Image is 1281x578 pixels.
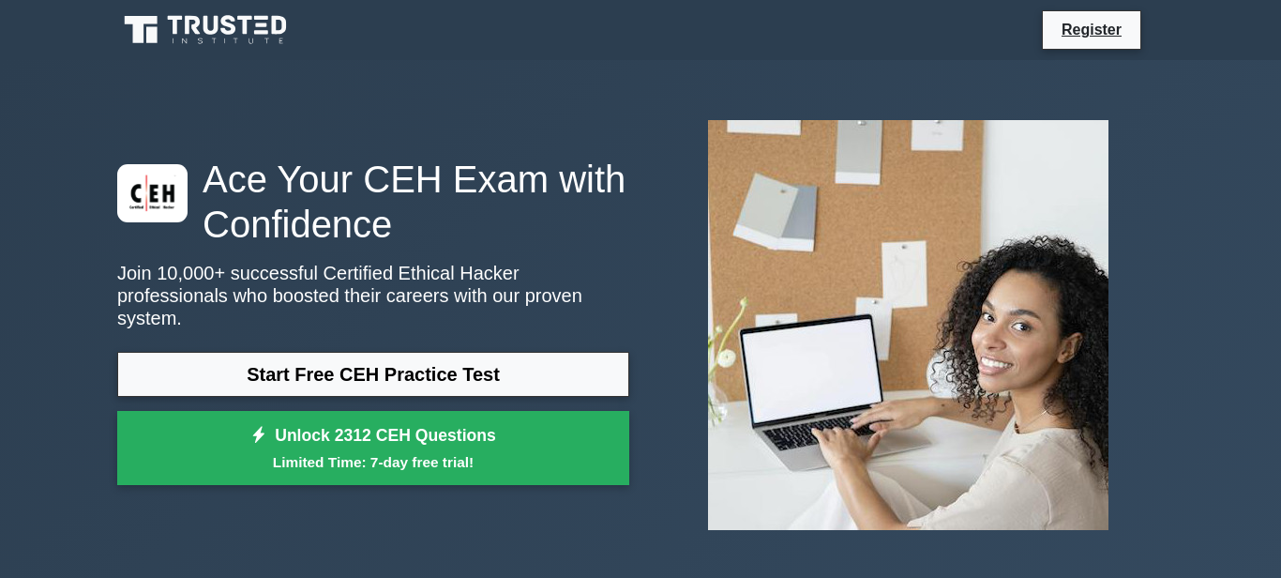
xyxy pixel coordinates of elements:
[117,157,629,247] h1: Ace Your CEH Exam with Confidence
[141,451,606,473] small: Limited Time: 7-day free trial!
[117,352,629,397] a: Start Free CEH Practice Test
[117,262,629,329] p: Join 10,000+ successful Certified Ethical Hacker professionals who boosted their careers with our...
[117,411,629,486] a: Unlock 2312 CEH QuestionsLimited Time: 7-day free trial!
[1050,18,1133,41] a: Register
